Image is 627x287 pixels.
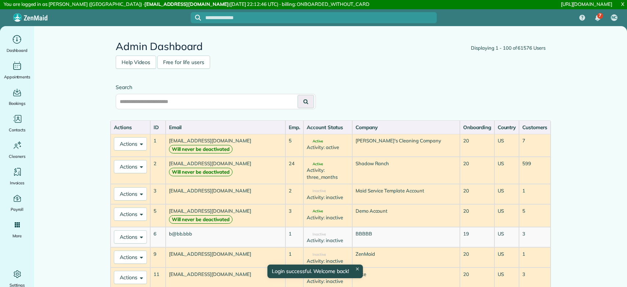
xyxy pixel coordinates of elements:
div: Activity: inactive [307,258,349,265]
td: US [494,157,519,184]
td: 20 [460,157,494,184]
span: Cleaners [9,153,25,160]
strong: [EMAIL_ADDRESS][DOMAIN_NAME] [144,1,229,7]
td: 599 [519,157,551,184]
td: 3 [150,184,166,204]
a: Dashboard [3,33,31,54]
strong: Will never be deactivated [169,168,233,176]
span: NC [612,15,617,21]
td: US [494,204,519,227]
button: Actions [114,187,147,201]
div: Email [169,124,282,131]
td: 9 [150,247,166,267]
div: Company [356,124,457,131]
td: [EMAIL_ADDRESS][DOMAIN_NAME] [166,184,286,204]
button: Focus search [191,15,201,21]
div: Account Status [307,124,349,131]
span: Active [307,139,323,143]
td: Demo Account [352,204,460,227]
td: [EMAIL_ADDRESS][DOMAIN_NAME] [166,157,286,184]
div: Activity: inactive [307,194,349,201]
td: 7 [519,134,551,157]
strong: Will never be deactivated [169,145,233,153]
h2: Admin Dashboard [116,41,545,52]
td: [EMAIL_ADDRESS][DOMAIN_NAME] [166,134,286,157]
td: ZenMaid [352,247,460,267]
td: 1 [519,247,551,267]
td: 1 [285,227,303,247]
td: US [494,184,519,204]
div: Displaying 1 - 100 of 61576 Users [471,45,545,52]
div: Customers [522,124,547,131]
strong: Will never be deactivated [169,215,233,224]
td: 5 [150,204,166,227]
span: Contacts [9,126,25,134]
span: Inactive [307,253,326,256]
td: US [494,227,519,247]
span: Inactive [307,233,326,236]
div: Login successful. Welcome back! [267,265,363,278]
span: Active [307,162,323,166]
td: US [494,247,519,267]
button: Actions [114,251,147,264]
td: 1 [285,247,303,267]
td: 3 [285,204,303,227]
span: Inactive [307,189,326,193]
span: 7 [599,13,601,18]
td: 2 [150,157,166,184]
td: 24 [285,157,303,184]
span: Dashboard [7,47,28,54]
div: ID [154,124,162,131]
nav: Main [573,9,627,26]
span: Active [307,209,323,213]
td: [PERSON_NAME]'s Cleaning Company [352,134,460,157]
a: Payroll [3,192,31,213]
a: Help Videos [116,56,156,69]
div: 7 unread notifications [590,10,605,26]
span: More [12,232,22,240]
a: Contacts [3,113,31,134]
td: 6 [150,227,166,247]
button: Actions [114,137,147,150]
td: US [494,134,519,157]
td: 19 [460,227,494,247]
div: Actions [114,124,147,131]
span: Bookings [9,100,26,107]
td: 1 [150,134,166,157]
div: Activity: inactive [307,278,349,285]
div: Country [498,124,516,131]
button: Actions [114,160,147,173]
button: Actions [114,230,147,244]
button: Actions [114,271,147,284]
label: Search [116,84,316,91]
a: [URL][DOMAIN_NAME] [561,1,612,7]
div: Emp. [289,124,300,131]
span: Payroll [11,206,24,213]
a: Invoices [3,166,31,187]
td: 3 [519,227,551,247]
a: Cleaners [3,139,31,160]
td: [EMAIL_ADDRESS][DOMAIN_NAME] [166,247,286,267]
div: Activity: inactive [307,214,349,221]
a: Bookings [3,86,31,107]
td: Maid Service Template Account [352,184,460,204]
div: Activity: three_months [307,167,349,180]
span: Appointments [4,73,30,81]
span: Invoices [10,179,25,187]
td: 20 [460,184,494,204]
td: Shadow Ranch [352,157,460,184]
svg: Focus search [195,15,201,21]
div: Activity: active [307,144,349,151]
td: 20 [460,247,494,267]
td: 1 [519,184,551,204]
td: b@bb.bbb [166,227,286,247]
td: 2 [285,184,303,204]
td: 5 [285,134,303,157]
a: Appointments [3,60,31,81]
td: [EMAIL_ADDRESS][DOMAIN_NAME] [166,204,286,227]
td: 20 [460,204,494,227]
button: Actions [114,208,147,221]
td: BBBBB [352,227,460,247]
a: Free for life users [157,56,210,69]
div: Onboarding [463,124,491,131]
